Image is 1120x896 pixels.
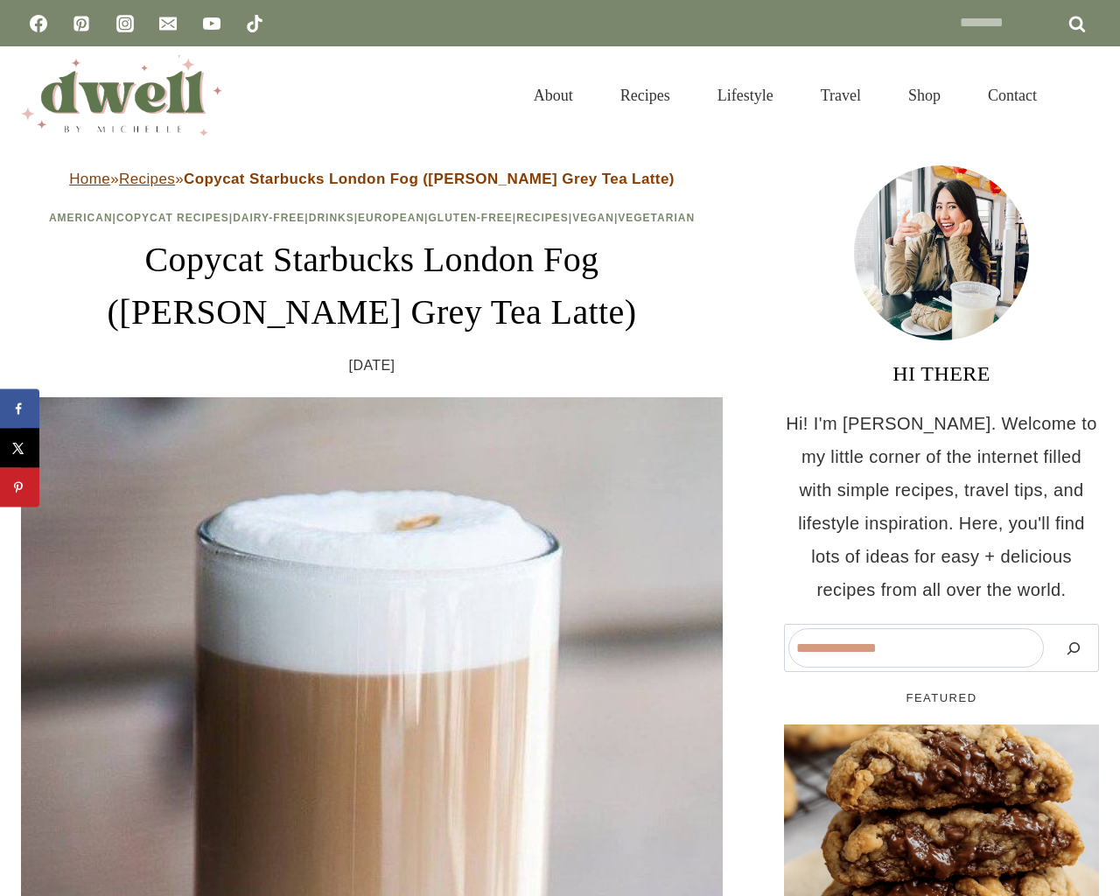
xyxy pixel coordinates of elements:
[69,171,675,187] span: » »
[1053,628,1095,668] button: Search
[233,212,304,224] a: Dairy-Free
[964,65,1060,126] a: Contact
[428,212,512,224] a: Gluten-Free
[694,65,797,126] a: Lifestyle
[618,212,695,224] a: Vegetarian
[510,65,597,126] a: About
[597,65,694,126] a: Recipes
[150,6,185,41] a: Email
[119,171,175,187] a: Recipes
[116,212,229,224] a: Copycat Recipes
[64,6,99,41] a: Pinterest
[516,212,569,224] a: Recipes
[309,212,354,224] a: Drinks
[21,234,723,339] h1: Copycat Starbucks London Fog ([PERSON_NAME] Grey Tea Latte)
[184,171,675,187] strong: Copycat Starbucks London Fog ([PERSON_NAME] Grey Tea Latte)
[49,212,695,224] span: | | | | | | | |
[21,55,222,136] img: DWELL by michelle
[572,212,614,224] a: Vegan
[108,6,143,41] a: Instagram
[1069,80,1099,110] button: View Search Form
[358,212,424,224] a: European
[510,65,1060,126] nav: Primary Navigation
[797,65,885,126] a: Travel
[784,358,1099,389] h3: HI THERE
[49,212,113,224] a: American
[69,171,110,187] a: Home
[194,6,229,41] a: YouTube
[237,6,272,41] a: TikTok
[784,407,1099,606] p: Hi! I'm [PERSON_NAME]. Welcome to my little corner of the internet filled with simple recipes, tr...
[784,689,1099,707] h5: FEATURED
[885,65,964,126] a: Shop
[21,6,56,41] a: Facebook
[349,353,395,379] time: [DATE]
